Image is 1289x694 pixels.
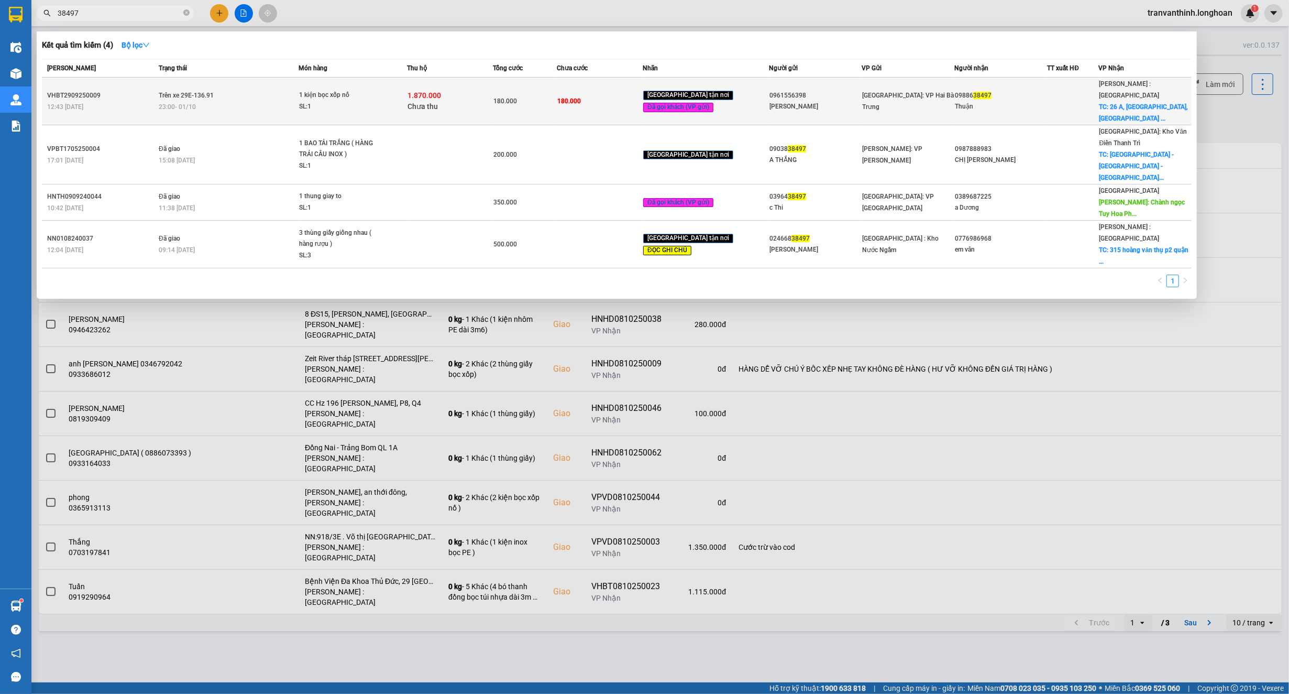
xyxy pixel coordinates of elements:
div: SL: 1 [299,101,378,113]
img: warehouse-icon [10,94,21,105]
span: 38497 [791,235,810,242]
li: Previous Page [1154,275,1166,287]
span: Tổng cước [493,64,523,72]
div: 3 thùng giấy giống nhau ( hàng rượu ) [299,227,378,250]
div: SL: 3 [299,250,378,262]
div: 09886 [955,90,1046,101]
div: c Thi [769,202,861,213]
img: warehouse-icon [10,42,21,53]
span: 500.000 [493,241,517,248]
span: 23:00 - 01/10 [159,103,196,111]
strong: Bộ lọc [122,41,150,49]
div: VPBT1705250004 [47,144,156,155]
span: Người nhận [954,64,988,72]
span: TC: [GEOGRAPHIC_DATA] - [GEOGRAPHIC_DATA] - [GEOGRAPHIC_DATA]... [1099,151,1174,181]
span: search [43,9,51,17]
span: [GEOGRAPHIC_DATA] tận nơi [643,234,733,243]
span: 180.000 [493,97,517,105]
span: 17:01 [DATE] [47,157,83,164]
span: [GEOGRAPHIC_DATA] tận nơi [643,91,733,100]
span: 350.000 [493,199,517,206]
div: HNTH0909240044 [47,191,156,202]
img: logo-vxr [9,7,23,23]
button: left [1154,275,1166,287]
span: TC: 26 A, [GEOGRAPHIC_DATA], [GEOGRAPHIC_DATA] ... [1099,103,1188,122]
span: Trên xe 29E-136.91 [159,92,214,99]
div: [PERSON_NAME] [769,101,861,112]
span: 38497 [788,145,806,153]
sup: 1 [20,599,23,602]
div: CHỊ [PERSON_NAME] [955,155,1046,166]
div: 024668 [769,233,861,244]
span: 15:08 [DATE] [159,157,195,164]
span: 180.000 [558,97,581,105]
span: Món hàng [299,64,327,72]
span: 38497 [973,92,991,99]
div: 03964 [769,191,861,202]
span: [GEOGRAPHIC_DATA] tận nơi [643,150,733,160]
span: [PERSON_NAME] : [GEOGRAPHIC_DATA] [1099,80,1160,99]
span: close-circle [183,9,190,16]
span: Đã gọi khách (VP gửi) [643,103,713,112]
img: solution-icon [10,121,21,132]
span: 12:43 [DATE] [47,103,83,111]
div: em vân [955,244,1046,255]
span: Trạng thái [159,64,187,72]
span: [PERSON_NAME] [47,64,96,72]
span: [PERSON_NAME]: VP [PERSON_NAME] [862,145,922,164]
span: TT xuất HĐ [1048,64,1079,72]
span: Nhãn [643,64,658,72]
div: 0987888983 [955,144,1046,155]
div: A THẮNG [769,155,861,166]
span: [GEOGRAPHIC_DATA]: Kho Văn Điển Thanh Trì [1099,128,1187,147]
div: 09038 [769,144,861,155]
span: [GEOGRAPHIC_DATA] [1099,187,1160,194]
span: 10:42 [DATE] [47,204,83,212]
div: 0389687225 [955,191,1046,202]
span: close-circle [183,8,190,18]
span: VP Gửi [862,64,882,72]
img: warehouse-icon [10,68,21,79]
span: right [1182,277,1188,284]
span: Chưa thu [408,102,438,111]
div: a Dương [955,202,1046,213]
div: SL: 1 [299,202,378,214]
div: Thuận [955,101,1046,112]
div: 1 BAO TẢI TRẮNG ( HÀNG TRÁI CẦU INOX ) [299,138,378,160]
span: ĐỌC GHI CHÚ [643,246,691,255]
div: SL: 1 [299,160,378,172]
input: Tìm tên, số ĐT hoặc mã đơn [58,7,181,19]
div: 1 thung giay to [299,191,378,202]
span: Đã giao [159,193,180,200]
div: 1 kiện bọc xốp nổ [299,90,378,101]
span: 200.000 [493,151,517,158]
span: Thu hộ [407,64,427,72]
span: Đã giao [159,235,180,242]
span: message [11,672,21,682]
span: question-circle [11,625,21,635]
span: Đã gọi khách (VP gửi) [643,198,713,208]
span: [PERSON_NAME] : [GEOGRAPHIC_DATA] [1099,223,1160,242]
div: [PERSON_NAME] [769,244,861,255]
span: VP Nhận [1099,64,1125,72]
span: 38497 [788,193,806,200]
span: TC: 315 hoàng văn thụ p2 quận ... [1099,246,1189,265]
span: left [1157,277,1163,284]
span: 12:04 [DATE] [47,246,83,254]
span: [GEOGRAPHIC_DATA]: VP [GEOGRAPHIC_DATA] [862,193,934,212]
span: Đã giao [159,145,180,153]
button: right [1179,275,1192,287]
button: Bộ lọcdown [113,37,158,53]
span: down [142,41,150,49]
h3: Kết quả tìm kiếm ( 4 ) [42,40,113,51]
div: VHBT2909250009 [47,90,156,101]
div: NN0108240037 [47,233,156,244]
span: notification [11,648,21,658]
div: 0961556398 [769,90,861,101]
span: 1.870.000 [408,91,442,100]
span: Chưa cước [557,64,588,72]
span: [PERSON_NAME]: Chành ngọc Tuy Hoa Ph... [1099,199,1185,218]
a: 1 [1167,275,1178,287]
div: 0776986968 [955,233,1046,244]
